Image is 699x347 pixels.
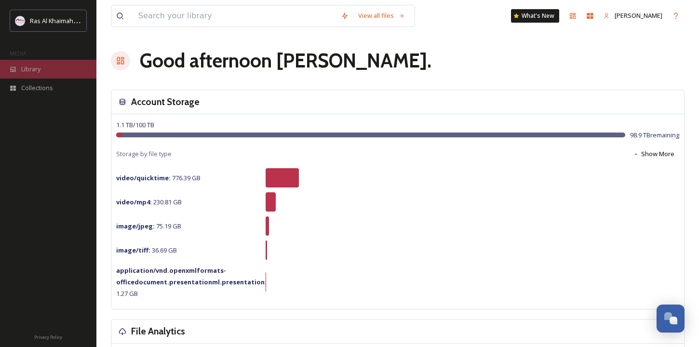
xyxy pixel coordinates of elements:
[116,120,154,129] span: 1.1 TB / 100 TB
[628,145,679,163] button: Show More
[15,16,25,26] img: Logo_RAKTDA_RGB-01.png
[116,246,150,254] strong: image/tiff :
[511,9,559,23] a: What's New
[10,50,27,57] span: MEDIA
[353,6,410,25] a: View all files
[116,173,201,182] span: 776.39 GB
[599,6,667,25] a: [PERSON_NAME]
[116,149,172,159] span: Storage by file type
[116,246,177,254] span: 36.69 GB
[30,16,166,25] span: Ras Al Khaimah Tourism Development Authority
[34,334,62,340] span: Privacy Policy
[21,65,40,74] span: Library
[34,331,62,342] a: Privacy Policy
[116,198,152,206] strong: video/mp4 :
[131,324,185,338] h3: File Analytics
[116,222,181,230] span: 75.19 GB
[116,222,155,230] strong: image/jpeg :
[131,95,200,109] h3: Account Storage
[134,5,336,27] input: Search your library
[116,266,267,298] span: 1.27 GB
[116,173,171,182] strong: video/quicktime :
[657,305,685,333] button: Open Chat
[140,46,431,75] h1: Good afternoon [PERSON_NAME] .
[116,198,182,206] span: 230.81 GB
[116,266,267,286] strong: application/vnd.openxmlformats-officedocument.presentationml.presentation :
[630,131,679,140] span: 98.9 TB remaining
[21,83,53,93] span: Collections
[615,11,662,20] span: [PERSON_NAME]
